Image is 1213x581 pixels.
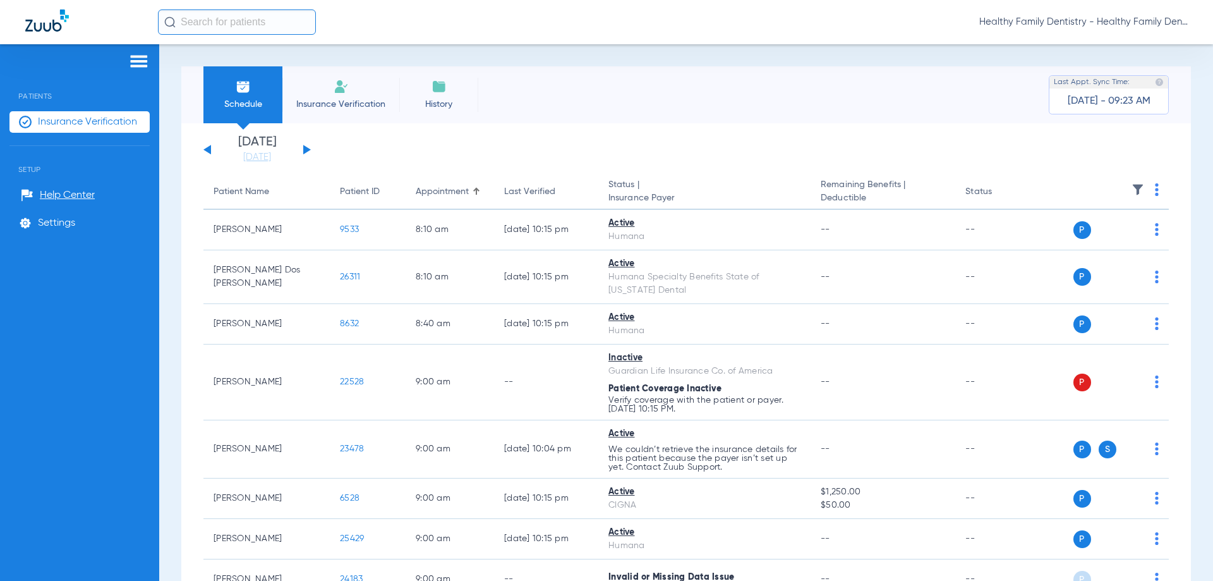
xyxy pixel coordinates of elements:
span: Patients [9,73,150,101]
div: Last Verified [504,185,588,199]
div: Chat Widget [1150,520,1213,581]
span: P [1073,268,1091,286]
td: [DATE] 10:15 PM [494,210,598,250]
img: group-dot-blue.svg [1155,443,1159,455]
span: Help Center [40,189,95,202]
img: group-dot-blue.svg [1155,223,1159,236]
li: [DATE] [219,136,295,164]
img: group-dot-blue.svg [1155,376,1159,388]
div: Humana [608,539,800,553]
td: [PERSON_NAME] [203,420,330,479]
td: [PERSON_NAME] [203,304,330,345]
div: Active [608,257,800,271]
span: Setup [9,146,150,174]
p: We couldn’t retrieve the insurance details for this patient because the payer isn’t set up yet. C... [608,445,800,472]
a: Help Center [21,189,95,202]
span: -- [821,225,830,234]
span: 22528 [340,377,364,386]
img: group-dot-blue.svg [1155,183,1159,196]
div: Humana Specialty Benefits State of [US_STATE] Dental [608,271,800,297]
div: Patient ID [340,185,395,199]
span: P [1073,490,1091,508]
span: $50.00 [821,499,945,512]
td: -- [955,250,1041,304]
span: -- [821,377,830,386]
img: Manual Insurance Verification [334,79,349,94]
td: -- [494,345,598,420]
input: Search for patients [158,9,316,35]
td: -- [955,479,1041,519]
img: Zuub Logo [25,9,69,32]
span: $1,250.00 [821,486,945,499]
td: [DATE] 10:15 PM [494,519,598,560]
div: Active [608,486,800,499]
td: -- [955,519,1041,560]
span: Schedule [213,98,273,111]
td: 8:40 AM [406,304,494,345]
td: 9:00 AM [406,479,494,519]
img: group-dot-blue.svg [1155,271,1159,283]
td: [DATE] 10:15 PM [494,304,598,345]
img: Search Icon [164,16,176,28]
div: Inactive [608,352,800,365]
td: [DATE] 10:15 PM [494,250,598,304]
span: S [1099,441,1116,458]
span: Settings [38,217,75,229]
td: [PERSON_NAME] Dos [PERSON_NAME] [203,250,330,304]
span: Deductible [821,192,945,205]
span: Insurance Payer [608,192,800,205]
p: Verify coverage with the patient or payer. [DATE] 10:15 PM. [608,396,800,413]
td: [PERSON_NAME] [203,519,330,560]
span: Healthy Family Dentistry - Healthy Family Dentistry [979,16,1188,28]
span: P [1073,315,1091,333]
div: Active [608,217,800,230]
img: filter.svg [1132,183,1144,196]
span: 9533 [340,225,359,234]
th: Remaining Benefits | [811,174,955,210]
div: Patient ID [340,185,380,199]
a: [DATE] [219,151,295,164]
td: 8:10 AM [406,250,494,304]
td: 9:00 AM [406,420,494,479]
div: Appointment [416,185,469,199]
span: 6528 [340,494,359,503]
td: 9:00 AM [406,345,494,420]
th: Status [955,174,1041,210]
td: [DATE] 10:04 PM [494,420,598,479]
div: Active [608,311,800,324]
span: -- [821,534,830,543]
td: -- [955,420,1041,479]
img: Schedule [236,79,251,94]
img: hamburger-icon [129,54,149,69]
span: History [409,98,469,111]
span: Insurance Verification [38,116,137,128]
span: 8632 [340,319,359,328]
span: [DATE] - 09:23 AM [1068,95,1150,107]
div: Humana [608,324,800,338]
div: Active [608,526,800,539]
span: P [1073,221,1091,239]
img: group-dot-blue.svg [1155,492,1159,505]
div: Humana [608,230,800,243]
span: Insurance Verification [292,98,390,111]
th: Status | [598,174,811,210]
span: Patient Coverage Inactive [608,384,721,393]
div: Guardian Life Insurance Co. of America [608,365,800,378]
td: 9:00 AM [406,519,494,560]
span: Last Appt. Sync Time: [1054,76,1130,89]
div: Patient Name [214,185,320,199]
img: group-dot-blue.svg [1155,317,1159,330]
div: Last Verified [504,185,555,199]
td: -- [955,304,1041,345]
span: P [1073,374,1091,391]
span: 23478 [340,444,364,453]
td: [PERSON_NAME] [203,345,330,420]
td: -- [955,210,1041,250]
span: 26311 [340,272,360,281]
img: History [431,79,447,94]
span: -- [821,444,830,453]
span: -- [821,272,830,281]
div: Active [608,427,800,441]
td: [PERSON_NAME] [203,210,330,250]
span: 25429 [340,534,364,543]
